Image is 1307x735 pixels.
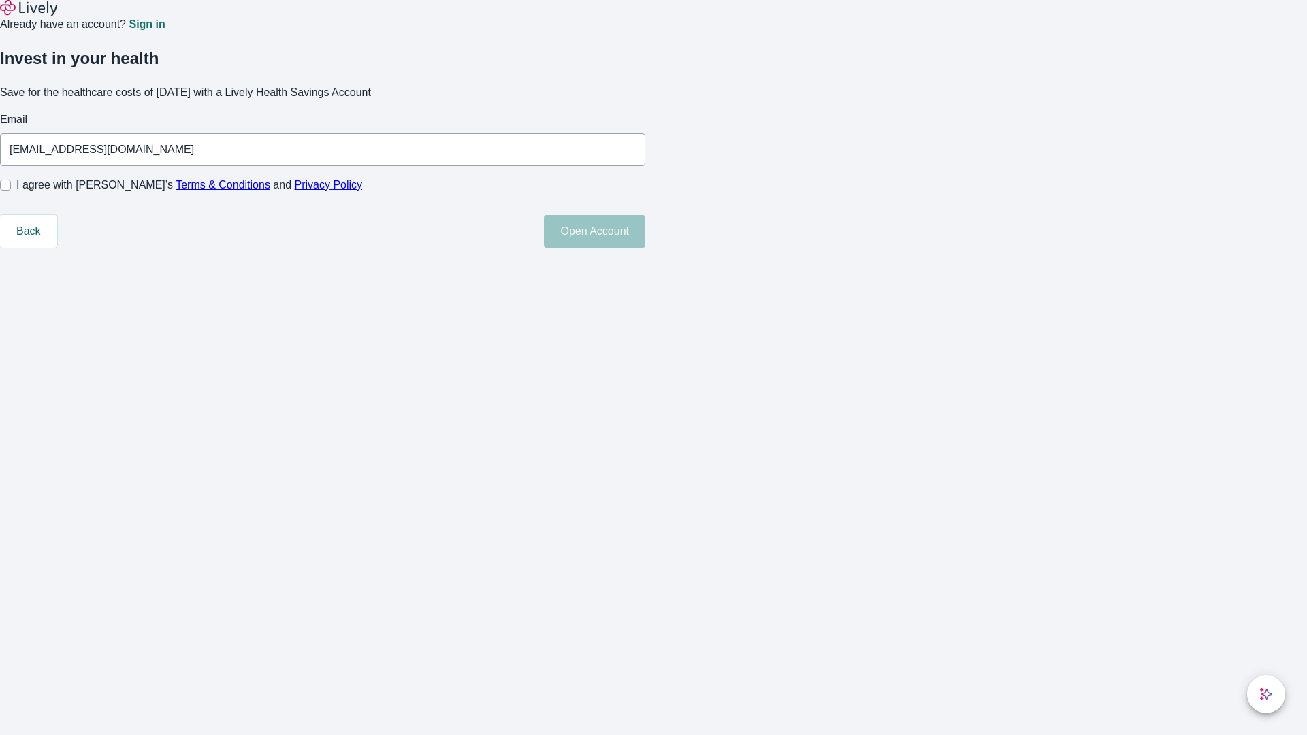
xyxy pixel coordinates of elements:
svg: Lively AI Assistant [1259,687,1273,701]
a: Terms & Conditions [176,179,270,191]
a: Privacy Policy [295,179,363,191]
a: Sign in [129,19,165,30]
button: chat [1247,675,1285,713]
span: I agree with [PERSON_NAME]’s and [16,177,362,193]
